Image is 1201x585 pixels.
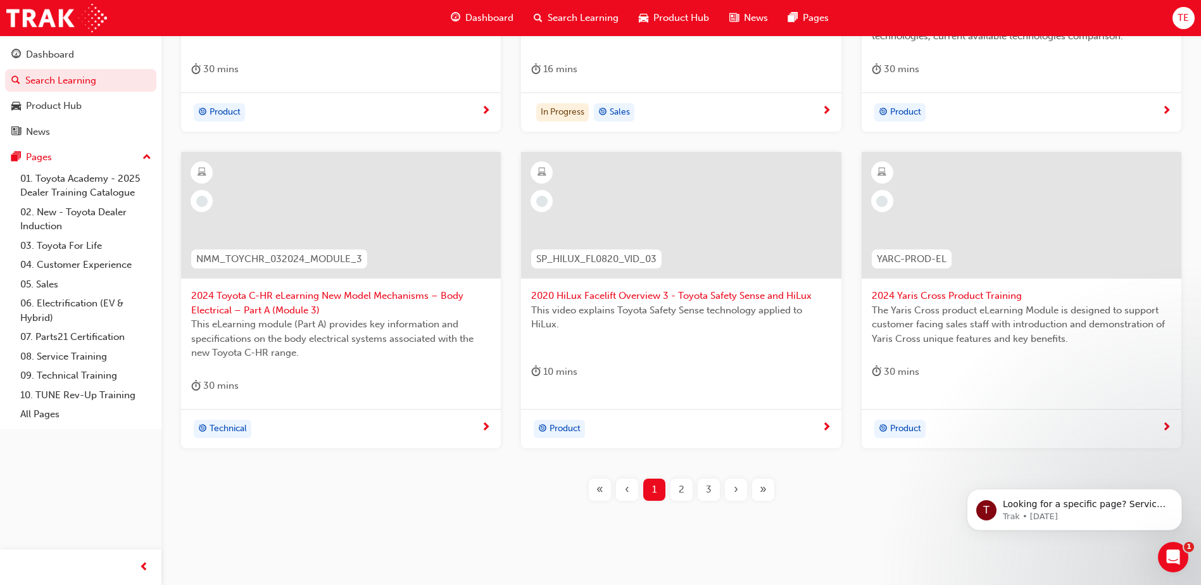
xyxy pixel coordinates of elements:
[5,69,156,92] a: Search Learning
[181,152,501,448] a: NMM_TOYCHR_032024_MODULE_32024 Toyota C-HR eLearning New Model Mechanisms – Body Electrical – Par...
[788,10,798,26] span: pages-icon
[734,482,738,497] span: ›
[879,104,888,121] span: target-icon
[625,482,629,497] span: ‹
[653,11,709,25] span: Product Hub
[531,289,831,303] span: 2020 HiLux Facelift Overview 3 - Toyota Safety Sense and HiLux
[538,421,547,437] span: target-icon
[536,196,548,207] span: learningRecordVerb_NONE-icon
[210,105,241,120] span: Product
[1184,542,1194,552] span: 1
[872,61,881,77] span: duration-icon
[822,422,831,434] span: next-icon
[198,421,207,437] span: target-icon
[15,275,156,294] a: 05. Sales
[15,405,156,424] a: All Pages
[639,10,648,26] span: car-icon
[598,104,607,121] span: target-icon
[719,5,778,31] a: news-iconNews
[872,289,1171,303] span: 2024 Yaris Cross Product Training
[5,43,156,66] a: Dashboard
[1158,542,1188,572] iframe: Intercom live chat
[481,422,491,434] span: next-icon
[15,294,156,327] a: 06. Electrification (EV & Hybrid)
[26,99,82,113] div: Product Hub
[6,4,107,32] img: Trak
[26,125,50,139] div: News
[210,422,247,436] span: Technical
[548,11,619,25] span: Search Learning
[641,479,668,501] button: Page 1
[191,61,201,77] span: duration-icon
[610,105,630,120] span: Sales
[1162,106,1171,117] span: next-icon
[11,49,21,61] span: guage-icon
[822,106,831,117] span: next-icon
[15,236,156,256] a: 03. Toyota For Life
[613,479,641,501] button: Previous page
[531,303,831,332] span: This video explains Toyota Safety Sense technology applied to HiLux.
[948,462,1201,551] iframe: Intercom notifications message
[877,252,946,267] span: YARC-PROD-EL
[550,422,581,436] span: Product
[1178,11,1189,25] span: TE
[521,152,841,448] a: SP_HILUX_FL0820_VID_032020 HiLux Facelift Overview 3 - Toyota Safety Sense and HiLuxThis video ex...
[538,165,546,181] span: learningResourceType_ELEARNING-icon
[679,482,684,497] span: 2
[596,482,603,497] span: «
[15,203,156,236] a: 02. New - Toyota Dealer Induction
[586,479,613,501] button: First page
[744,11,768,25] span: News
[481,106,491,117] span: next-icon
[15,327,156,347] a: 07. Parts21 Certification
[629,5,719,31] a: car-iconProduct Hub
[11,127,21,138] span: news-icon
[5,94,156,118] a: Product Hub
[5,120,156,144] a: News
[706,482,712,497] span: 3
[15,255,156,275] a: 04. Customer Experience
[15,366,156,386] a: 09. Technical Training
[191,289,491,317] span: 2024 Toyota C-HR eLearning New Model Mechanisms – Body Electrical – Part A (Module 3)
[531,61,577,77] div: 16 mins
[26,47,74,62] div: Dashboard
[198,104,207,121] span: target-icon
[142,149,151,166] span: up-icon
[15,169,156,203] a: 01. Toyota Academy - 2025 Dealer Training Catalogue
[5,146,156,169] button: Pages
[191,317,491,360] span: This eLearning module (Part A) provides key information and specifications on the body electrical...
[862,152,1181,448] a: YARC-PROD-EL2024 Yaris Cross Product TrainingThe Yaris Cross product eLearning Module is designed...
[15,347,156,367] a: 08. Service Training
[196,196,208,207] span: learningRecordVerb_NONE-icon
[465,11,513,25] span: Dashboard
[531,364,541,380] span: duration-icon
[191,61,239,77] div: 30 mins
[879,421,888,437] span: target-icon
[524,5,629,31] a: search-iconSearch Learning
[803,11,829,25] span: Pages
[15,386,156,405] a: 10. TUNE Rev-Up Training
[668,479,695,501] button: Page 2
[198,165,206,181] span: learningResourceType_ELEARNING-icon
[531,61,541,77] span: duration-icon
[890,422,921,436] span: Product
[890,105,921,120] span: Product
[876,196,888,207] span: learningRecordVerb_NONE-icon
[729,10,739,26] span: news-icon
[877,165,886,181] span: learningResourceType_ELEARNING-icon
[695,479,722,501] button: Page 3
[536,103,589,122] div: In Progress
[750,479,777,501] button: Last page
[11,152,21,163] span: pages-icon
[872,303,1171,346] span: The Yaris Cross product eLearning Module is designed to support customer facing sales staff with ...
[11,101,21,112] span: car-icon
[652,482,657,497] span: 1
[191,378,201,394] span: duration-icon
[872,61,919,77] div: 30 mins
[531,364,577,380] div: 10 mins
[872,364,881,380] span: duration-icon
